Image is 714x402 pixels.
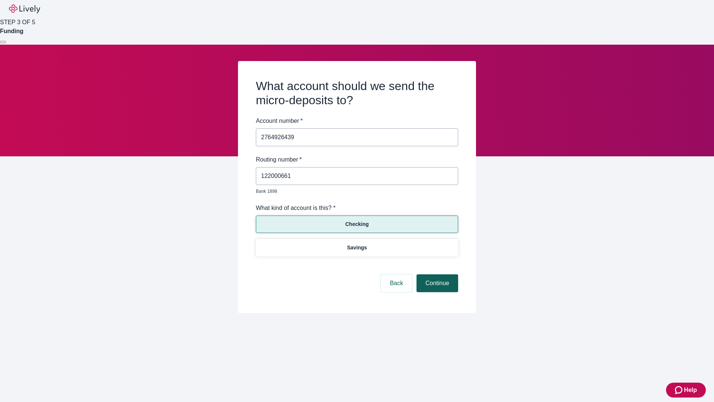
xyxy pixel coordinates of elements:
h2: What account should we send the micro-deposits to? [256,79,458,108]
label: Routing number [256,155,302,164]
svg: Zendesk support icon [675,386,684,395]
p: Bank 1898 [256,188,453,195]
button: Checking [256,216,458,233]
span: Help [684,386,697,395]
label: Account number [256,117,303,125]
img: Lively [9,4,40,13]
label: What kind of account is this? * [256,204,335,213]
button: Continue [416,274,458,292]
p: Savings [347,244,367,252]
button: Back [381,274,412,292]
button: Savings [256,239,458,256]
button: Zendesk support iconHelp [666,383,706,398]
p: Checking [345,220,369,228]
